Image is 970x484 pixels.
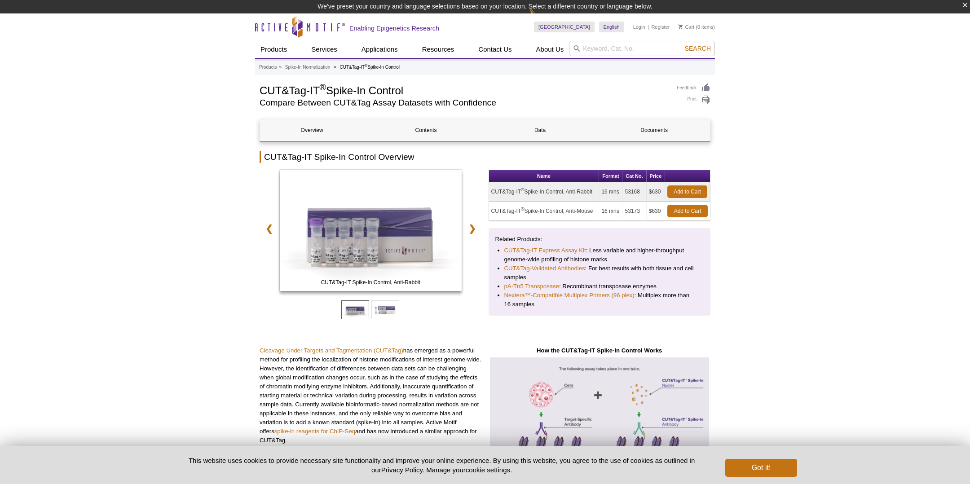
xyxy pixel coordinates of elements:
a: [GEOGRAPHIC_DATA] [534,22,595,32]
sup: ® [319,82,326,92]
a: CUT&Tag-Validated Antibodies [504,264,585,273]
sup: ® [365,63,367,68]
a: Overview [260,119,364,141]
h2: Compare Between CUT&Tag Assay Datasets with Confidence [260,99,668,107]
a: English [599,22,624,32]
h2: CUT&Tag-IT Spike-In Control Overview [260,151,710,163]
li: : Recombinant transposase enzymes [504,282,695,291]
li: » [279,65,282,70]
a: Documents [602,119,706,141]
a: Add to Cart [667,205,708,217]
li: | [648,22,649,32]
button: Search [682,44,714,53]
td: 53168 [622,182,646,202]
button: cookie settings [466,466,510,474]
input: Keyword, Cat. No. [569,41,715,56]
a: ❯ [463,218,482,239]
a: Resources [417,41,460,58]
a: Cleavage Under Targets and Tagmentation (CUT&Tag) [260,347,403,354]
a: Nextera™-Compatible Multiplex Primers (96 plex) [504,291,635,300]
sup: ® [521,207,524,211]
a: Register [651,24,670,30]
a: Data [488,119,592,141]
a: Feedback [677,83,710,93]
img: Change Here [529,7,553,28]
p: has emerged as a powerful method for profiling the localization of histone modifications of inter... [260,346,482,445]
td: $630 [647,182,665,202]
li: : Less variable and higher-throughput genome-wide profiling of histone marks [504,246,695,264]
a: Products [259,63,277,71]
a: Add to Cart [667,185,707,198]
td: $630 [647,202,665,221]
a: Spike-In Normalization [285,63,331,71]
a: Services [306,41,343,58]
a: CUT&Tag-IT Spike-In Control, Anti-Mouse [280,170,462,294]
a: Login [633,24,645,30]
img: CUT&Tag-IT Spike-In Control, Anti-Rabbit [280,170,462,291]
span: Search [685,45,711,52]
a: Applications [356,41,403,58]
a: Products [255,41,292,58]
h2: Enabling Epigenetics Research [349,24,439,32]
sup: ® [521,187,524,192]
strong: How the CUT&Tag-IT Spike-In Control Works [537,347,662,354]
a: Contents [374,119,478,141]
p: Related Products: [495,235,704,244]
th: Name [489,170,600,182]
li: : For best results with both tissue and cell samples [504,264,695,282]
a: CUT&Tag-IT Express Assay Kit [504,246,586,255]
h1: CUT&Tag-IT Spike-In Control [260,83,668,97]
td: CUT&Tag-IT Spike-In Control, Anti-Rabbit [489,182,600,202]
a: Privacy Policy [381,466,423,474]
a: ❮ [260,218,279,239]
li: : Multiplex more than 16 samples [504,291,695,309]
td: CUT&Tag-IT Spike-In Control, Anti-Mouse [489,202,600,221]
td: 16 rxns [599,182,622,202]
a: Cart [679,24,694,30]
li: (0 items) [679,22,715,32]
th: Cat No. [622,170,646,182]
li: » [334,65,336,70]
td: 53173 [622,202,646,221]
td: 16 rxns [599,202,622,221]
a: About Us [531,41,569,58]
th: Price [647,170,665,182]
th: Format [599,170,622,182]
p: This website uses cookies to provide necessary site functionality and improve your online experie... [173,456,710,475]
a: Contact Us [473,41,517,58]
button: Got it! [725,459,797,477]
span: CUT&Tag-IT Spike-In Control, Anti-Rabbit [282,278,459,287]
a: pA-Tn5 Transposase [504,282,559,291]
img: Your Cart [679,24,683,29]
li: CUT&Tag-IT Spike-In Control [340,65,400,70]
a: Print [677,95,710,105]
a: spike-in reagents for ChIP-Seq [274,428,355,435]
